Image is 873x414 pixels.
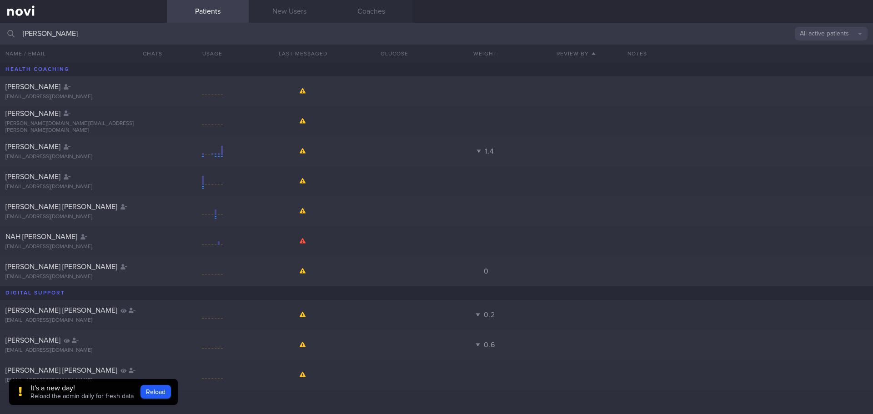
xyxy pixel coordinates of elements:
span: 0 [484,268,489,275]
div: [EMAIL_ADDRESS][DOMAIN_NAME] [5,377,161,384]
div: Usage [167,45,258,63]
span: [PERSON_NAME] [PERSON_NAME] [5,367,117,374]
div: [EMAIL_ADDRESS][DOMAIN_NAME] [5,184,161,190]
button: Last Messaged [258,45,349,63]
span: [PERSON_NAME] [PERSON_NAME] [5,307,117,314]
div: [EMAIL_ADDRESS][DOMAIN_NAME] [5,347,161,354]
div: [EMAIL_ADDRESS][DOMAIN_NAME] [5,94,161,100]
span: [PERSON_NAME] [PERSON_NAME] [5,203,117,210]
div: It's a new day! [30,384,134,393]
div: [EMAIL_ADDRESS][DOMAIN_NAME] [5,154,161,160]
span: Reload the admin daily for fresh data [30,393,134,399]
span: 0.2 [484,311,495,319]
span: [PERSON_NAME] [5,337,60,344]
div: Notes [622,45,873,63]
button: Chats [130,45,167,63]
button: Weight [440,45,531,63]
span: NAH [PERSON_NAME] [5,233,77,240]
button: Review By [531,45,622,63]
button: Reload [140,385,171,399]
div: [EMAIL_ADDRESS][DOMAIN_NAME] [5,317,161,324]
div: [EMAIL_ADDRESS][DOMAIN_NAME] [5,214,161,220]
button: All active patients [795,27,868,40]
div: [EMAIL_ADDRESS][DOMAIN_NAME] [5,244,161,250]
div: [PERSON_NAME][DOMAIN_NAME][EMAIL_ADDRESS][PERSON_NAME][DOMAIN_NAME] [5,120,161,134]
span: [PERSON_NAME] [5,143,60,150]
span: [PERSON_NAME] [5,83,60,90]
span: [PERSON_NAME] [5,173,60,180]
span: [PERSON_NAME] [PERSON_NAME] [5,263,117,270]
span: 1.4 [485,148,494,155]
button: Glucose [349,45,440,63]
div: [EMAIL_ADDRESS][DOMAIN_NAME] [5,274,161,280]
span: 0.6 [484,341,495,349]
span: [PERSON_NAME] [5,110,60,117]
